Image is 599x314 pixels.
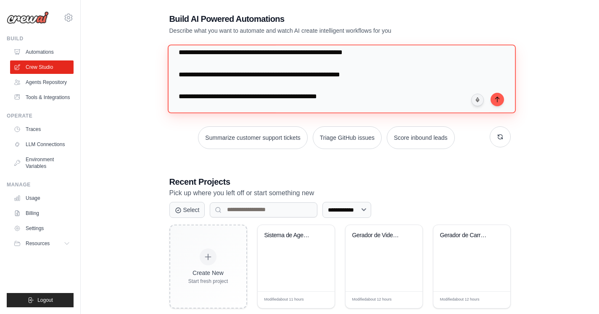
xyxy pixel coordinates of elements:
p: Pick up where you left off or start something new [169,188,511,199]
span: Edit [490,297,497,303]
span: Resources [26,240,50,247]
div: Start fresh project [188,278,228,285]
button: Get new suggestions [490,126,511,147]
a: LLM Connections [10,138,74,151]
div: Gerador de Videos para Redes Sociais [352,232,403,239]
button: Summarize customer support tickets [198,126,307,149]
span: Modified about 11 hours [264,297,304,303]
h3: Recent Projects [169,176,511,188]
a: Environment Variables [10,153,74,173]
button: Select [169,202,205,218]
div: Gerador de Carrosseis para Redes Sociais [440,232,491,239]
div: Build [7,35,74,42]
button: Score inbound leads [387,126,455,149]
a: Agents Repository [10,76,74,89]
button: Resources [10,237,74,250]
span: Edit [402,297,409,303]
div: Sistema de Agendamento para Barbearia [264,232,315,239]
div: Operate [7,113,74,119]
div: Manage [7,181,74,188]
a: Tools & Integrations [10,91,74,104]
div: Create New [188,269,228,277]
a: Crew Studio [10,60,74,74]
button: Click to speak your automation idea [471,94,484,106]
p: Describe what you want to automate and watch AI create intelligent workflows for you [169,26,452,35]
button: Triage GitHub issues [313,126,382,149]
img: Logo [7,11,49,24]
span: Logout [37,297,53,304]
a: Traces [10,123,74,136]
a: Settings [10,222,74,235]
span: Modified about 12 hours [440,297,480,303]
h1: Build AI Powered Automations [169,13,452,25]
a: Automations [10,45,74,59]
a: Usage [10,191,74,205]
span: Modified about 12 hours [352,297,392,303]
a: Billing [10,207,74,220]
span: Edit [314,297,322,303]
button: Logout [7,293,74,307]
